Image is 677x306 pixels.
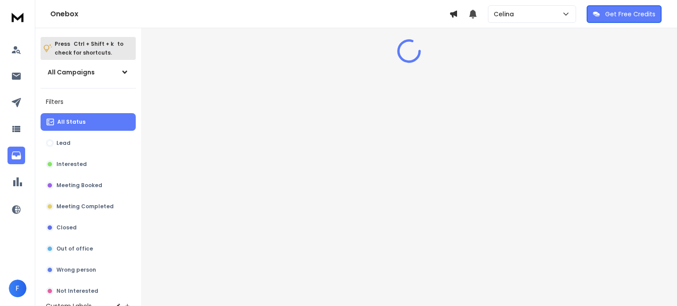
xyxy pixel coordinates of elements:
[56,161,87,168] p: Interested
[41,96,136,108] h3: Filters
[50,9,449,19] h1: Onebox
[57,118,86,125] p: All Status
[41,219,136,236] button: Closed
[41,113,136,131] button: All Status
[9,280,26,297] button: F
[56,140,71,147] p: Lead
[41,63,136,81] button: All Campaigns
[56,245,93,252] p: Out of office
[41,134,136,152] button: Lead
[56,224,77,231] p: Closed
[56,182,102,189] p: Meeting Booked
[55,40,123,57] p: Press to check for shortcuts.
[41,282,136,300] button: Not Interested
[9,9,26,25] img: logo
[56,203,114,210] p: Meeting Completed
[41,240,136,258] button: Out of office
[587,5,662,23] button: Get Free Credits
[41,155,136,173] button: Interested
[494,10,517,18] p: Celina
[56,288,98,295] p: Not Interested
[48,68,95,77] h1: All Campaigns
[72,39,115,49] span: Ctrl + Shift + k
[41,198,136,215] button: Meeting Completed
[605,10,655,18] p: Get Free Credits
[41,177,136,194] button: Meeting Booked
[41,261,136,279] button: Wrong person
[56,266,96,273] p: Wrong person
